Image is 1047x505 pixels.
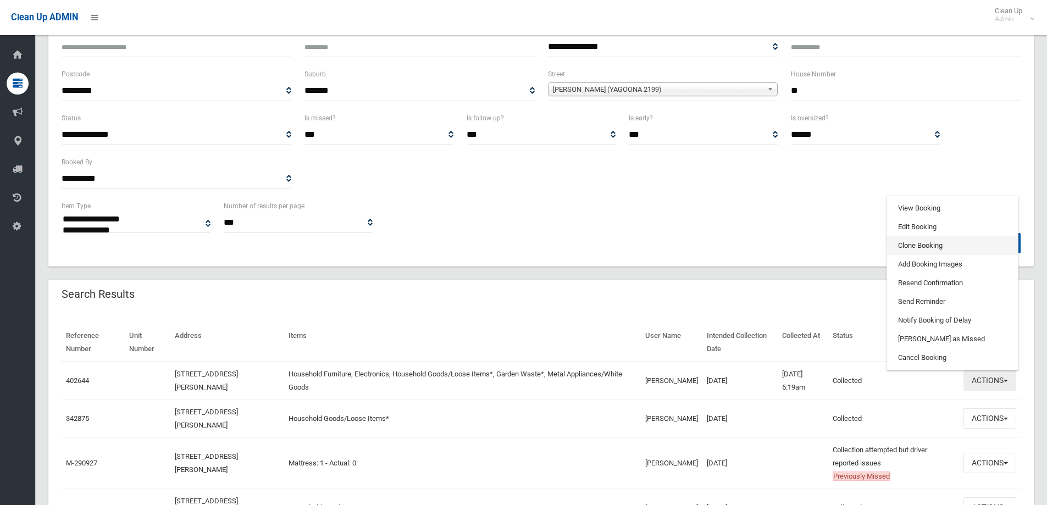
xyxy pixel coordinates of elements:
span: Clean Up ADMIN [11,12,78,23]
td: [DATE] [702,399,778,437]
a: 342875 [66,414,89,423]
label: Is follow up? [467,112,504,124]
a: 402644 [66,376,89,385]
th: Collected At [778,324,828,362]
a: Send Reminder [887,292,1018,311]
span: Clean Up [989,7,1033,23]
th: Reference Number [62,324,125,362]
a: Cancel Booking [887,348,1018,367]
th: Unit Number [125,324,170,362]
a: Clone Booking [887,236,1018,255]
td: Collected [828,362,959,400]
label: Street [548,68,565,80]
label: Number of results per page [224,200,304,212]
td: [PERSON_NAME] [641,437,702,489]
small: Admin [995,15,1022,23]
label: Item Type [62,200,91,212]
td: [PERSON_NAME] [641,362,702,400]
a: [STREET_ADDRESS][PERSON_NAME] [175,452,238,474]
th: User Name [641,324,702,362]
label: House Number [791,68,836,80]
label: Suburb [304,68,326,80]
button: Actions [963,408,1016,429]
td: [PERSON_NAME] [641,399,702,437]
a: M-290927 [66,459,97,467]
td: Collection attempted but driver reported issues [828,437,959,489]
td: [DATE] [702,362,778,400]
td: Household Furniture, Electronics, Household Goods/Loose Items*, Garden Waste*, Metal Appliances/W... [284,362,640,400]
label: Postcode [62,68,90,80]
td: [DATE] [702,437,778,489]
th: Address [170,324,285,362]
td: Household Goods/Loose Items* [284,399,640,437]
a: [PERSON_NAME] as Missed [887,330,1018,348]
label: Is missed? [304,112,336,124]
label: Is early? [629,112,653,124]
button: Actions [963,370,1016,391]
a: View Booking [887,199,1018,218]
a: [STREET_ADDRESS][PERSON_NAME] [175,370,238,391]
a: Resend Confirmation [887,274,1018,292]
header: Search Results [48,284,148,305]
td: [DATE] 5:19am [778,362,828,400]
td: Mattress: 1 - Actual: 0 [284,437,640,489]
th: Items [284,324,640,362]
span: [PERSON_NAME] (YAGOONA 2199) [553,83,763,96]
a: Edit Booking [887,218,1018,236]
td: Collected [828,399,959,437]
button: Actions [963,453,1016,473]
a: Notify Booking of Delay [887,311,1018,330]
label: Status [62,112,81,124]
th: Intended Collection Date [702,324,778,362]
a: [STREET_ADDRESS][PERSON_NAME] [175,408,238,429]
label: Booked By [62,156,92,168]
a: Add Booking Images [887,255,1018,274]
span: Previously Missed [833,471,890,481]
th: Status [828,324,959,362]
label: Is oversized? [791,112,829,124]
